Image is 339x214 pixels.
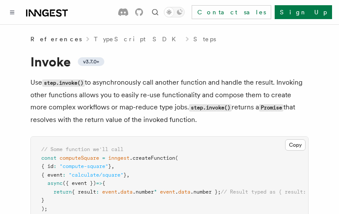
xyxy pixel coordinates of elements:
[108,155,130,161] span: inngest
[102,180,105,186] span: {
[60,163,108,169] span: "compute-square"
[53,189,72,195] span: return
[41,172,63,178] span: { event
[175,155,178,161] span: (
[63,172,66,178] span: :
[259,104,283,112] code: Promise
[133,189,154,195] span: .number
[102,155,105,161] span: =
[126,172,130,178] span: ,
[117,189,120,195] span: .
[41,155,56,161] span: const
[94,35,181,43] a: TypeScript SDK
[102,189,117,195] span: event
[96,180,102,186] span: =>
[30,76,309,126] p: Use to asynchronously call another function and handle the result. Invoking other functions allow...
[160,189,175,195] span: event
[53,163,56,169] span: :
[189,104,232,112] code: step.invoke()
[164,7,185,17] button: Toggle dark mode
[96,189,99,195] span: :
[108,163,111,169] span: }
[41,146,123,152] span: // Some function we'll call
[42,79,85,87] code: step.invoke()
[7,7,17,17] button: Toggle navigation
[47,180,63,186] span: async
[41,206,47,212] span: );
[190,189,221,195] span: .number };
[120,189,133,195] span: data
[69,172,123,178] span: "calculate/square"
[285,139,306,151] button: Copy
[41,197,44,203] span: }
[192,5,271,19] a: Contact sales
[72,189,96,195] span: { result
[175,189,178,195] span: .
[130,155,175,161] span: .createFunction
[30,35,82,43] span: References
[123,172,126,178] span: }
[193,35,216,43] a: Steps
[83,58,99,65] span: v3.7.0+
[275,5,332,19] a: Sign Up
[63,180,96,186] span: ({ event })
[221,189,333,195] span: // Result typed as { result: number }
[41,163,53,169] span: { id
[178,189,190,195] span: data
[150,7,160,17] button: Find something...
[60,155,99,161] span: computeSquare
[30,54,309,69] h1: Invoke
[111,163,114,169] span: ,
